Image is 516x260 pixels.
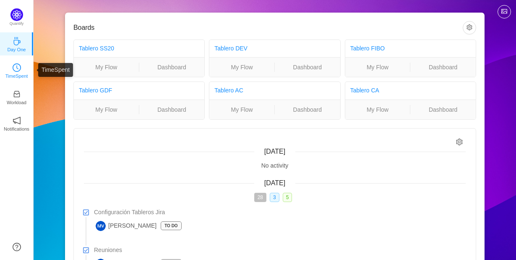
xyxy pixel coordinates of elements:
a: My Flow [74,105,139,114]
a: My Flow [345,63,410,72]
a: Tablero SS20 [79,45,114,52]
a: Configuración Tableros Jira [94,208,466,217]
span: [PERSON_NAME] [96,221,156,231]
a: Dashboard [139,63,205,72]
a: icon: coffeeDay One [13,39,21,48]
span: Configuración Tableros Jira [94,208,165,217]
a: Tablero DEV [214,45,248,52]
button: icon: picture [498,5,511,18]
i: icon: inbox [13,90,21,98]
a: icon: clock-circleTimeSpent [13,66,21,74]
a: Tablero CA [350,87,379,94]
p: Day One [7,46,26,53]
i: icon: coffee [13,37,21,45]
span: Reuniones [94,246,122,255]
i: icon: setting [456,139,463,146]
a: icon: notificationNotifications [13,119,21,127]
span: [DATE] [264,179,285,186]
a: My Flow [209,105,274,114]
i: icon: notification [13,116,21,125]
a: Dashboard [139,105,205,114]
p: TimeSpent [5,72,28,80]
img: MT [96,221,106,231]
i: icon: clock-circle [13,63,21,72]
p: Notifications [4,125,29,133]
span: 3 [270,193,279,202]
a: icon: question-circle [13,243,21,251]
a: Tablero AC [214,87,243,94]
span: [DATE] [264,148,285,155]
a: Dashboard [410,63,476,72]
a: Tablero GDF [79,87,112,94]
img: Quantify [10,8,23,21]
p: Workload [7,99,26,106]
a: Dashboard [410,105,476,114]
span: 28 [254,193,266,202]
h3: Boards [73,24,463,32]
a: icon: inboxWorkload [13,92,21,101]
a: My Flow [209,63,274,72]
a: My Flow [74,63,139,72]
p: Quantify [10,21,24,27]
span: 5 [283,193,292,202]
div: No activity [84,161,466,170]
a: Dashboard [275,105,340,114]
a: My Flow [345,105,410,114]
a: Dashboard [275,63,340,72]
button: icon: setting [463,21,476,34]
a: Reuniones [94,246,466,255]
p: To Do [161,222,181,230]
a: Tablero FIBO [350,45,385,52]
